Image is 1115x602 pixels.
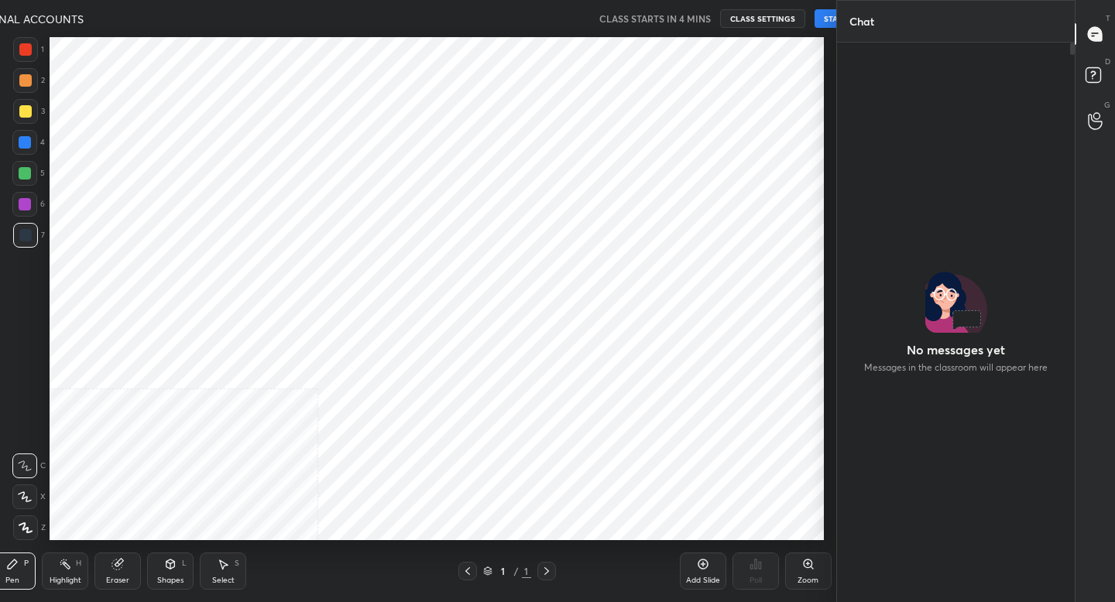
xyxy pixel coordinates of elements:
[13,37,44,62] div: 1
[1106,12,1110,24] p: T
[212,576,235,584] div: Select
[12,161,45,186] div: 5
[12,130,45,155] div: 4
[837,1,887,42] p: Chat
[235,559,239,567] div: S
[50,576,81,584] div: Highlight
[686,576,720,584] div: Add Slide
[599,12,711,26] h5: CLASS STARTS IN 4 MINS
[496,566,511,576] div: 1
[76,559,81,567] div: H
[13,515,46,540] div: Z
[12,192,45,217] div: 6
[13,99,45,124] div: 3
[514,566,519,576] div: /
[1105,56,1110,67] p: D
[5,576,19,584] div: Pen
[815,9,884,28] button: START CLASS
[24,559,29,567] div: P
[157,576,184,584] div: Shapes
[13,223,45,248] div: 7
[12,484,46,509] div: X
[1104,99,1110,111] p: G
[798,576,818,584] div: Zoom
[12,453,46,478] div: C
[13,68,45,93] div: 2
[522,564,531,578] div: 1
[106,576,129,584] div: Eraser
[720,9,805,28] button: CLASS SETTINGS
[182,559,187,567] div: L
